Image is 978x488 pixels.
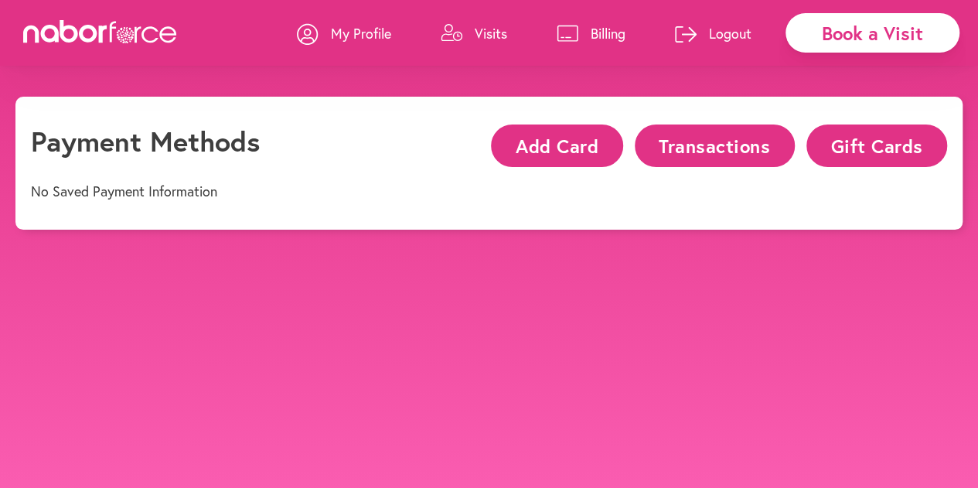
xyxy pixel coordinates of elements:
[623,137,795,152] a: Transactions
[806,125,947,167] button: Gift Cards
[31,125,260,158] h1: Payment Methods
[785,13,959,53] div: Book a Visit
[297,10,391,56] a: My Profile
[491,125,622,167] button: Add Card
[709,24,751,43] p: Logout
[795,137,947,152] a: Gift Cards
[31,183,217,200] p: No Saved Payment Information
[675,10,751,56] a: Logout
[591,24,625,43] p: Billing
[441,10,507,56] a: Visits
[331,24,391,43] p: My Profile
[475,24,507,43] p: Visits
[557,10,625,56] a: Billing
[635,125,795,167] button: Transactions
